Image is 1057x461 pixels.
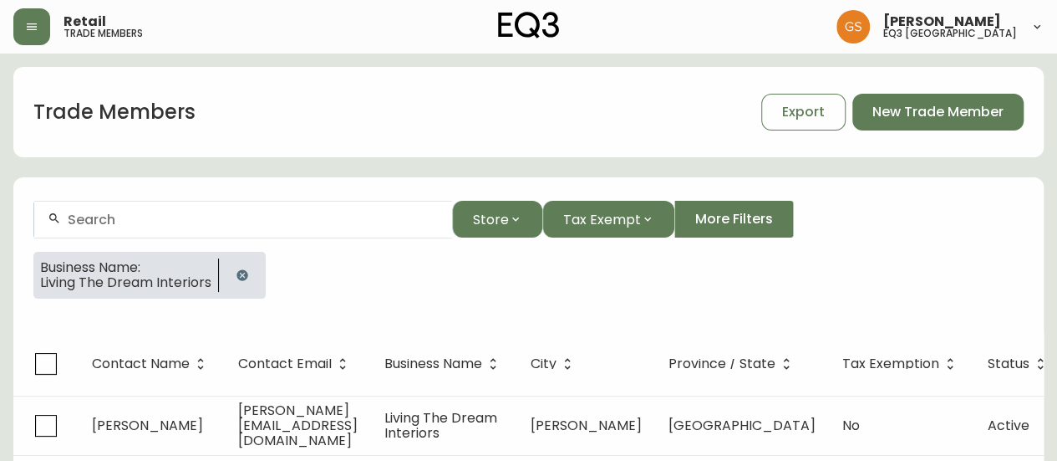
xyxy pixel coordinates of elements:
span: Status [988,359,1029,369]
span: Contact Name [92,356,211,371]
span: [PERSON_NAME] [531,416,642,435]
h5: eq3 [GEOGRAPHIC_DATA] [883,28,1017,38]
span: Business Name [384,359,482,369]
span: [PERSON_NAME] [883,15,1001,28]
span: Living The Dream Interiors [40,275,211,290]
img: logo [498,12,560,38]
button: Export [761,94,846,131]
h5: trade members [64,28,143,38]
span: More Filters [695,210,773,228]
input: Search [68,212,439,228]
span: Tax Exemption [842,356,961,371]
span: [PERSON_NAME] [92,416,203,435]
span: Export [782,103,825,121]
button: More Filters [674,201,794,238]
span: No [842,416,860,435]
span: Tax Exemption [842,359,939,369]
span: Living The Dream Interiors [384,408,497,443]
span: Contact Email [238,359,332,369]
span: Active [988,416,1029,435]
span: Retail [64,15,106,28]
span: Province / State [668,359,775,369]
button: New Trade Member [852,94,1024,131]
span: Tax Exempt [563,209,641,230]
span: Store [473,209,509,230]
span: City [531,356,578,371]
span: New Trade Member [872,103,1004,121]
button: Tax Exempt [542,201,674,238]
span: [PERSON_NAME][EMAIL_ADDRESS][DOMAIN_NAME] [238,401,358,450]
span: [GEOGRAPHIC_DATA] [668,416,816,435]
span: City [531,359,556,369]
h1: Trade Members [33,98,196,126]
span: Status [988,356,1051,371]
button: Store [452,201,542,238]
img: 6b403d9c54a9a0c30f681d41f5fc2571 [836,10,870,44]
span: Province / State [668,356,797,371]
span: Business Name [384,356,504,371]
span: Contact Name [92,359,190,369]
span: Business Name: [40,260,211,275]
span: Contact Email [238,356,353,371]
